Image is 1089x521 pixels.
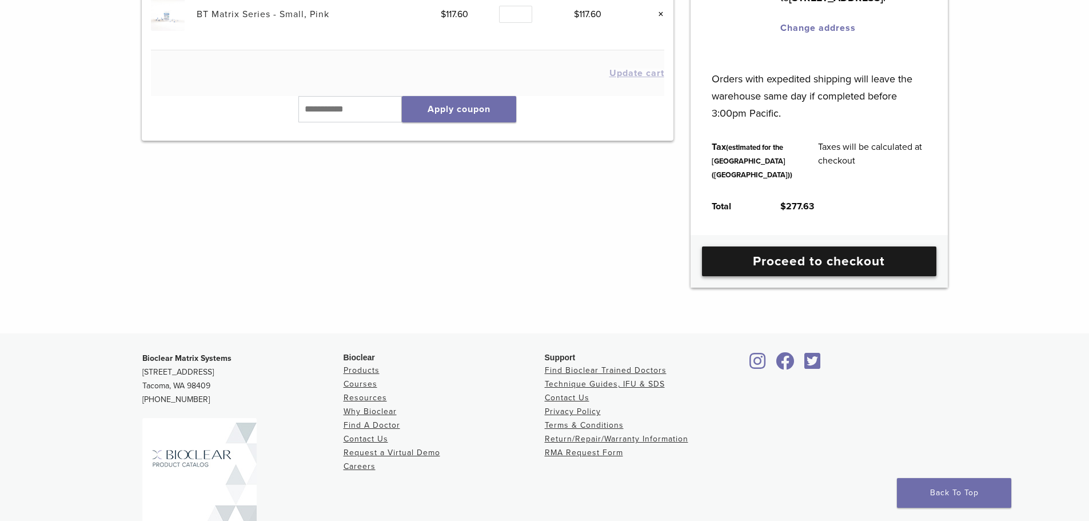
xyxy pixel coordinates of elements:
[712,53,926,122] p: Orders with expedited shipping will leave the warehouse same day if completed before 3:00pm Pacific.
[699,190,768,222] th: Total
[142,353,232,363] strong: Bioclear Matrix Systems
[545,407,601,416] a: Privacy Policy
[545,434,688,444] a: Return/Repair/Warranty Information
[344,407,397,416] a: Why Bioclear
[344,393,387,403] a: Resources
[441,9,468,20] bdi: 117.60
[780,201,814,212] bdi: 277.63
[142,352,344,407] p: [STREET_ADDRESS] Tacoma, WA 98409 [PHONE_NUMBER]
[649,7,664,22] a: Remove this item
[545,365,667,375] a: Find Bioclear Trained Doctors
[545,393,589,403] a: Contact Us
[780,201,786,212] span: $
[805,131,939,190] td: Taxes will be calculated at checkout
[712,143,792,180] small: (estimated for the [GEOGRAPHIC_DATA] ([GEOGRAPHIC_DATA]))
[344,379,377,389] a: Courses
[344,365,380,375] a: Products
[574,9,601,20] bdi: 117.60
[574,9,579,20] span: $
[780,22,856,34] a: Change address
[344,353,375,362] span: Bioclear
[402,96,516,122] button: Apply coupon
[772,359,799,371] a: Bioclear
[699,131,805,190] th: Tax
[801,359,825,371] a: Bioclear
[441,9,446,20] span: $
[197,9,329,20] a: BT Matrix Series - Small, Pink
[344,420,400,430] a: Find A Doctor
[545,353,576,362] span: Support
[344,448,440,458] a: Request a Virtual Demo
[344,462,376,471] a: Careers
[746,359,770,371] a: Bioclear
[897,478,1011,508] a: Back To Top
[702,246,936,276] a: Proceed to checkout
[344,434,388,444] a: Contact Us
[609,69,664,78] button: Update cart
[545,379,665,389] a: Technique Guides, IFU & SDS
[545,448,623,458] a: RMA Request Form
[545,420,624,430] a: Terms & Conditions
